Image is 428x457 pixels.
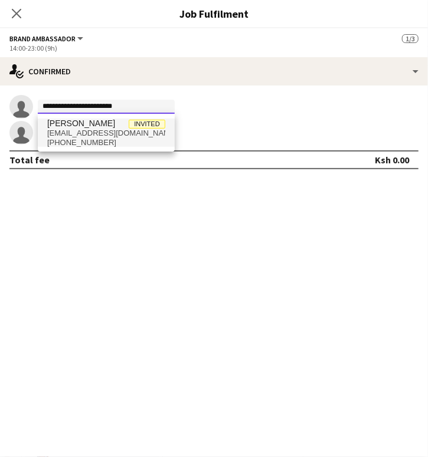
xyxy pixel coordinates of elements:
[47,138,165,147] span: +254797713319
[9,34,76,43] span: Brand Ambassador
[47,129,165,138] span: shannelmwenda2@gmail.com
[129,120,165,129] span: Invited
[402,34,419,43] span: 1/3
[9,154,50,166] div: Total fee
[375,154,409,166] div: Ksh 0.00
[9,34,85,43] button: Brand Ambassador
[47,119,115,129] span: Shannel Mwenda
[9,44,419,52] div: 14:00-23:00 (9h)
